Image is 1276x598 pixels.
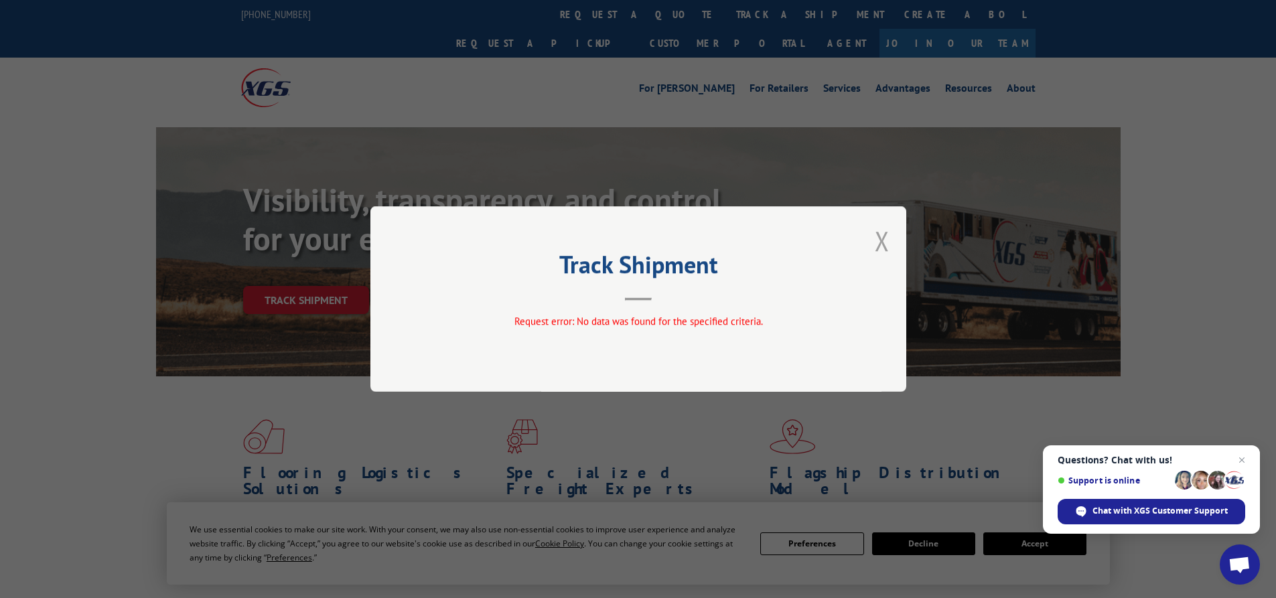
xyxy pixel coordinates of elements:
div: Chat with XGS Customer Support [1058,499,1245,524]
span: Questions? Chat with us! [1058,455,1245,465]
button: Close modal [875,223,890,258]
h2: Track Shipment [437,255,839,281]
span: Close chat [1234,452,1250,468]
div: Open chat [1220,544,1260,585]
span: Request error: No data was found for the specified criteria. [514,315,762,327]
span: Support is online [1058,475,1170,485]
span: Chat with XGS Customer Support [1092,505,1228,517]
